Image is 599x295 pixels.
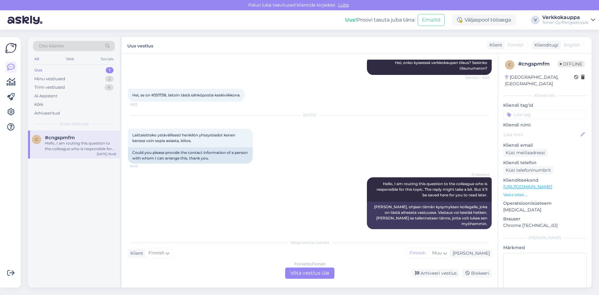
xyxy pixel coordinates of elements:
[503,142,587,149] p: Kliendi email
[35,137,38,142] span: c
[407,248,429,258] div: Finnish
[132,133,236,143] span: Laittaisitteko ystävällisesti henkilön yhteystiedot kenen kanssa voin sopia asiasta, kiitos.
[450,250,490,257] div: [PERSON_NAME]
[503,110,587,119] input: Lisa tag
[531,16,540,24] div: V
[128,240,492,245] div: Valige keel ja vastake
[132,93,241,97] span: Hei, se on #351738, laitoin tästä sähköpostia keskiviikkona.
[503,160,587,166] p: Kliendi telefon
[509,62,511,67] span: c
[105,76,114,82] div: 2
[336,2,351,8] span: Luba
[503,207,587,213] p: [MEDICAL_DATA]
[542,15,595,25] a: VerkkokauppaTeinari Oy/Rengaskirppis
[285,268,334,279] div: Võta vestlus üle
[503,216,587,222] p: Brauser
[34,67,42,73] div: Uus
[100,55,115,63] div: Socials
[377,181,488,197] span: Hello, I am routing this question to the colleague who is responsible for this topic. The reply m...
[564,42,580,48] span: English
[149,250,164,257] span: Finnish
[505,74,574,87] div: [GEOGRAPHIC_DATA], [GEOGRAPHIC_DATA]
[466,229,490,234] span: 16:48
[542,20,588,25] div: Teinari Oy/Rengaskirppis
[503,192,587,198] p: Vaata edasi ...
[503,102,587,109] p: Kliendi tag'id
[503,177,587,184] p: Klienditeekond
[504,131,579,138] input: Lisa nimi
[97,152,116,156] div: [DATE] 16:48
[462,269,492,278] div: Blokeeri
[503,149,548,157] div: Küsi meiliaadressi
[105,84,114,91] div: 4
[130,102,153,107] span: 18:03
[503,235,587,241] div: [PERSON_NAME]
[45,135,75,140] span: #cngspmfm
[130,164,153,169] span: 16:48
[294,261,326,267] div: Finnish to Finnish
[34,101,43,108] div: Kõik
[5,42,17,54] img: Askly Logo
[518,60,557,68] div: # cngspmfm
[34,76,65,82] div: Minu vestlused
[542,15,588,20] div: Verkkokauppa
[34,93,57,99] div: AI Assistent
[503,166,553,175] div: Küsi telefoninumbrit
[503,222,587,229] p: Chrome [TECHNICAL_ID]
[128,250,143,257] div: Klient
[503,200,587,207] p: Operatsioonisüsteem
[503,122,587,128] p: Kliendi nimi
[106,67,114,73] div: 1
[432,250,442,256] span: Muu
[411,269,459,278] div: Arhiveeri vestlus
[508,42,524,48] span: Finnish
[65,55,75,63] div: Web
[503,93,587,98] div: Kliendi info
[128,112,492,118] div: [DATE]
[465,75,490,80] span: Nähtud ✓ 16:54
[34,84,65,91] div: Tiimi vestlused
[418,14,445,26] button: Emailid
[395,60,488,71] span: Hei, onko kyseessä verkkokaupan tilaus? Saisinko tilaunumeron?
[466,172,490,177] span: AI Assistent
[367,202,492,229] div: [PERSON_NAME], ohjaan tämän kysymyksen kollegalle, joka on tästä aiheesta vastuussa. Vastaus voi ...
[557,61,585,67] span: Offline
[532,42,558,48] div: Klienditugi
[60,121,89,127] span: Uued vestlused
[503,184,552,189] a: [URL][DOMAIN_NAME]
[345,17,357,23] b: Uus!
[39,43,64,49] span: Otsi kliente
[487,42,502,48] div: Klient
[452,14,516,26] div: Väljaspool tööaega
[34,110,60,116] div: Arhiveeritud
[33,55,40,63] div: All
[345,16,415,24] div: Proovi tasuta juba täna:
[127,41,153,49] label: Uus vestlus
[45,140,116,152] div: Hello, I am routing this question to the colleague who is responsible for this topic. The reply m...
[503,244,587,251] p: Märkmed
[128,147,253,164] div: Could you please provide the contact information of a person with whom I can arrange this, thank ...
